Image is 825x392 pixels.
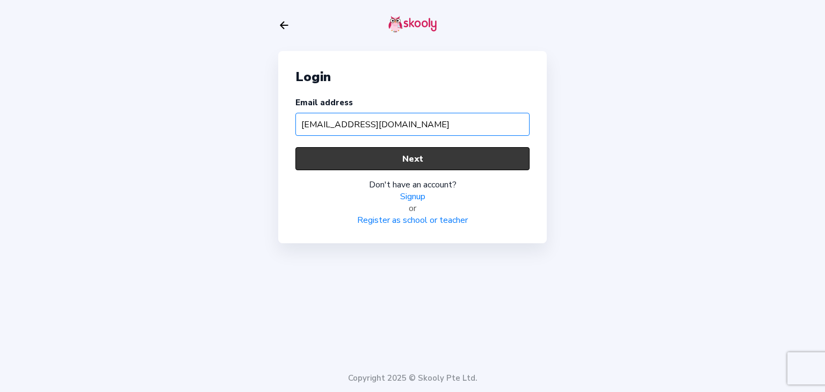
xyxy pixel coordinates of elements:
[400,191,425,202] a: Signup
[295,179,530,191] div: Don't have an account?
[388,16,437,33] img: skooly-logo.png
[295,147,530,170] button: Next
[295,97,353,108] label: Email address
[295,202,530,214] div: or
[278,19,290,31] button: arrow back outline
[295,113,530,136] input: Your email address
[295,68,530,85] div: Login
[357,214,468,226] a: Register as school or teacher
